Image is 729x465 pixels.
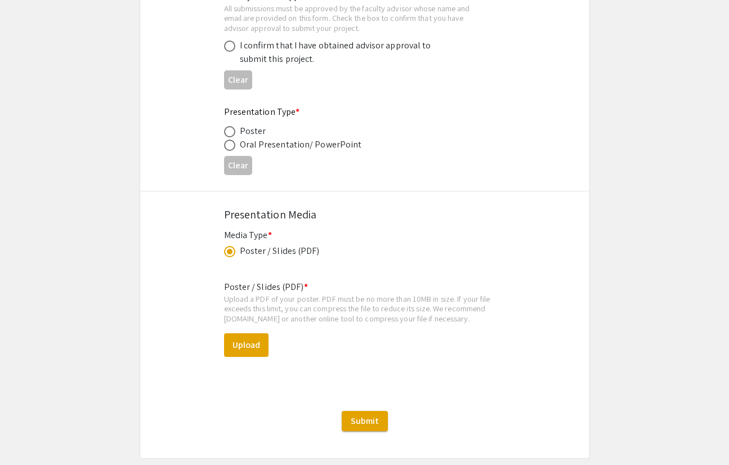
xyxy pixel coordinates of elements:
[224,333,269,357] button: Upload
[224,229,272,241] mat-label: Media Type
[240,244,320,258] div: Poster / Slides (PDF)
[224,206,506,223] div: Presentation Media
[351,415,379,427] span: Submit
[224,106,300,118] mat-label: Presentation Type
[240,124,266,138] div: Poster
[224,3,488,33] div: All submissions must be approved by the faculty advisor whose name and email are provided on this...
[224,294,506,324] div: Upload a PDF of your poster. PDF must be no more than 10MB in size. If your file exceeds this lim...
[224,156,252,175] button: Clear
[8,414,48,457] iframe: Chat
[240,39,437,66] div: I confirm that I have obtained advisor approval to submit this project.
[342,411,388,431] button: Submit
[224,281,308,293] mat-label: Poster / Slides (PDF)
[224,70,252,89] button: Clear
[240,138,362,151] div: Oral Presentation/ PowerPoint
